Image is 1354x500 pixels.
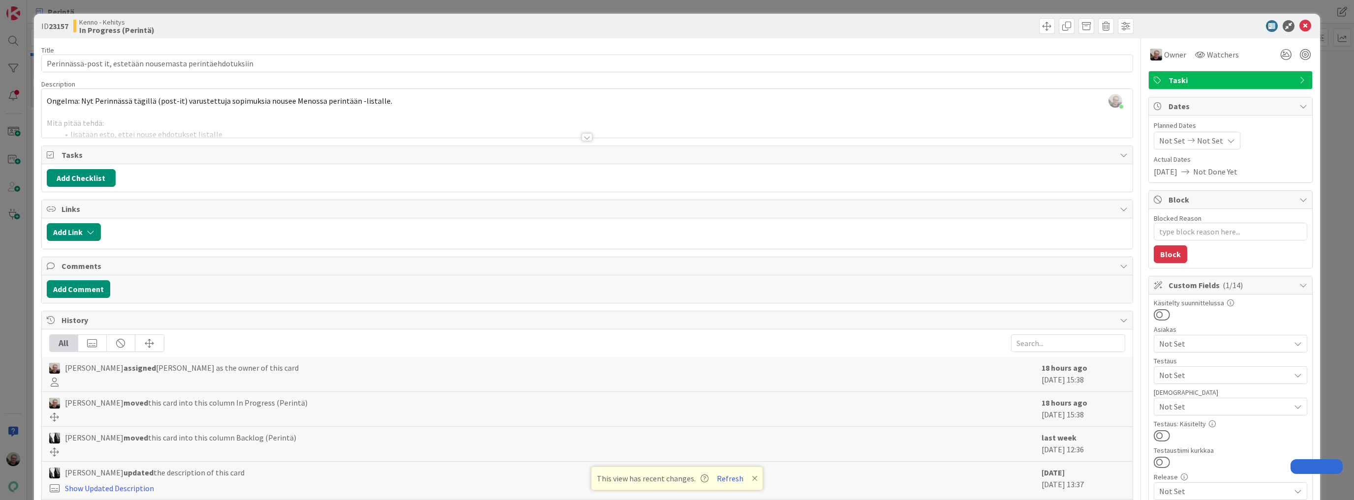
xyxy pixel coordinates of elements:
b: [DATE] [1042,468,1065,477]
span: [PERSON_NAME] this card into this column In Progress (Perintä) [65,397,308,409]
span: Links [62,203,1115,215]
div: Testaus: Käsitelty [1154,420,1307,427]
img: KV [49,468,60,478]
span: Not Set [1159,338,1290,350]
b: updated [123,468,154,477]
span: Owner [1164,49,1186,60]
label: Blocked Reason [1154,214,1201,223]
span: Not Set [1159,135,1185,147]
div: [DATE] 15:38 [1042,362,1125,386]
div: Asiakas [1154,326,1307,333]
b: 18 hours ago [1042,398,1087,408]
div: [DATE] 15:38 [1042,397,1125,421]
img: JH [49,363,60,374]
span: [DATE] [1154,166,1177,177]
div: Käsitelty suunnittelussa [1154,299,1307,306]
span: Not Set [1159,485,1290,497]
span: [PERSON_NAME] [PERSON_NAME] as the owner of this card [65,362,299,374]
span: Not Set [1159,401,1290,412]
span: Custom Fields [1169,279,1294,291]
b: assigned [123,363,156,373]
span: Tasks [62,149,1115,161]
span: This view has recent changes. [597,472,708,484]
div: All [50,335,78,352]
span: Taski [1169,74,1294,86]
span: Not Done Yet [1193,166,1237,177]
button: Add Link [47,223,101,241]
input: type card name here... [41,55,1133,72]
b: 23157 [49,21,68,31]
span: Dates [1169,100,1294,112]
a: Show Updated Description [65,483,154,493]
div: [DATE] 12:36 [1042,432,1125,456]
span: [PERSON_NAME] this card into this column Backlog (Perintä) [65,432,296,443]
span: ID [41,20,68,32]
span: Not Set [1197,135,1223,147]
button: Add Checklist [47,169,116,187]
div: [DEMOGRAPHIC_DATA] [1154,389,1307,396]
img: KV [49,433,60,443]
span: Planned Dates [1154,120,1307,131]
span: Kenno - Kehitys [79,18,154,26]
span: Not Set [1159,369,1290,381]
div: Testaus [1154,357,1307,364]
button: Block [1154,245,1187,263]
button: Add Comment [47,280,110,298]
img: JH [1150,49,1162,60]
span: Ongelma: Nyt Perinnässä tägillä (post-it) varustettuja sopimuksia nousee Menossa perintään -lista... [47,96,392,106]
b: In Progress (Perintä) [79,26,154,34]
b: moved [123,398,148,408]
b: moved [123,433,148,442]
span: History [62,314,1115,326]
input: Search... [1011,334,1125,352]
span: Actual Dates [1154,154,1307,165]
span: Watchers [1207,49,1239,60]
label: Title [41,46,54,55]
span: ( 1/14 ) [1223,280,1243,290]
span: Comments [62,260,1115,272]
img: p6a4HZyo4Mr4c9ktn731l0qbKXGT4cnd.jpg [1108,94,1122,108]
div: Release [1154,473,1307,480]
b: last week [1042,433,1077,442]
span: Description [41,80,75,88]
img: JH [49,398,60,409]
button: Refresh [713,472,747,485]
b: 18 hours ago [1042,363,1087,373]
span: Block [1169,194,1294,206]
div: Testaustiimi kurkkaa [1154,447,1307,454]
div: [DATE] 13:37 [1042,467,1125,494]
span: [PERSON_NAME] the description of this card [65,467,245,478]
